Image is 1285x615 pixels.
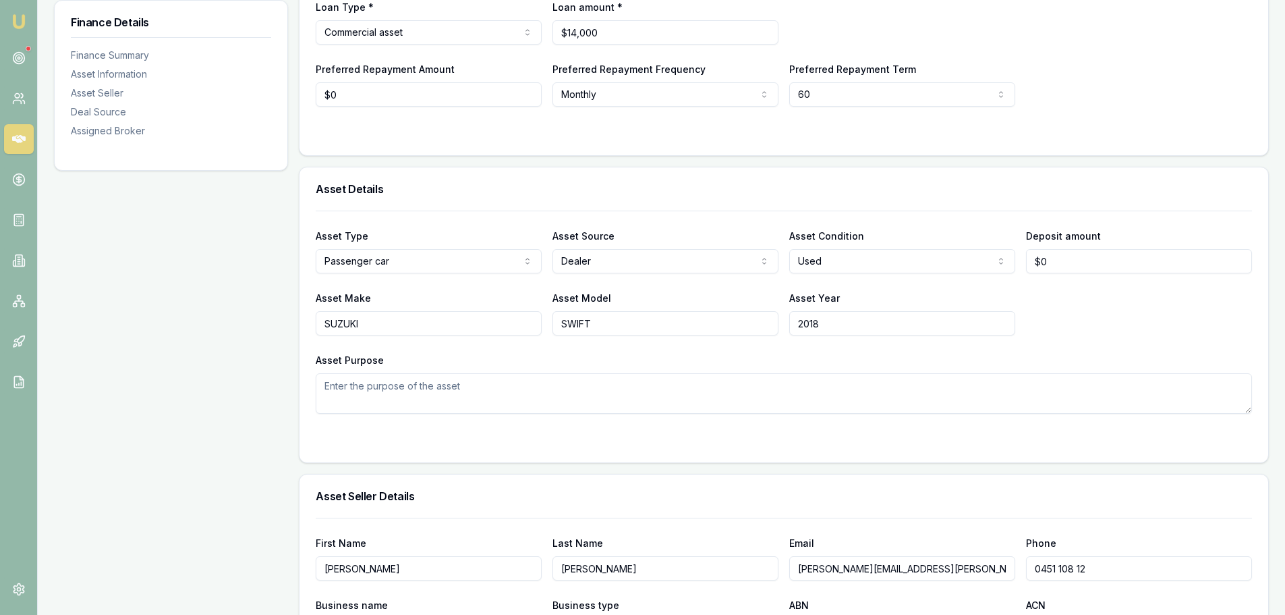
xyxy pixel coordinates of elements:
[1026,249,1252,273] input: $
[1026,230,1101,242] label: Deposit amount
[316,537,366,549] label: First Name
[71,86,271,100] div: Asset Seller
[552,63,706,75] label: Preferred Repayment Frequency
[552,20,778,45] input: $
[316,1,374,13] label: Loan Type *
[316,599,388,611] label: Business name
[552,599,619,611] label: Business type
[552,230,615,242] label: Asset Source
[316,354,384,366] label: Asset Purpose
[316,230,368,242] label: Asset Type
[71,49,271,62] div: Finance Summary
[552,292,611,304] label: Asset Model
[316,82,542,107] input: $
[71,105,271,119] div: Deal Source
[789,63,916,75] label: Preferred Repayment Term
[789,292,840,304] label: Asset Year
[316,292,371,304] label: Asset Make
[789,537,814,549] label: Email
[11,14,27,30] img: emu-icon-u.png
[552,537,603,549] label: Last Name
[71,68,271,81] div: Asset Information
[316,184,1252,194] h3: Asset Details
[789,599,809,611] label: ABN
[1026,537,1056,549] label: Phone
[316,491,1252,502] h3: Asset Seller Details
[552,1,623,13] label: Loan amount *
[1026,599,1046,611] label: ACN
[71,17,271,28] h3: Finance Details
[789,230,864,242] label: Asset Condition
[316,63,455,75] label: Preferred Repayment Amount
[71,124,271,138] div: Assigned Broker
